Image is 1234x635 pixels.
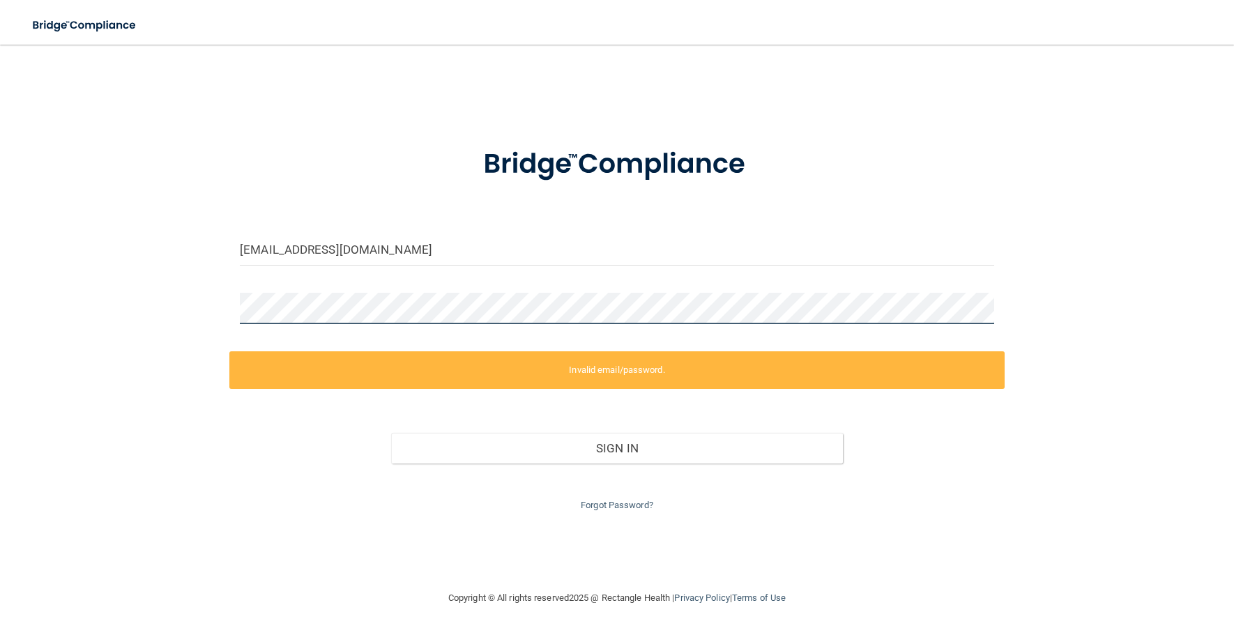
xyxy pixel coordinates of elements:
a: Forgot Password? [581,500,653,510]
label: Invalid email/password. [229,351,1005,389]
div: Copyright © All rights reserved 2025 @ Rectangle Health | | [363,576,871,620]
a: Privacy Policy [674,592,729,603]
button: Sign In [391,433,844,464]
a: Terms of Use [732,592,786,603]
img: bridge_compliance_login_screen.278c3ca4.svg [455,128,779,201]
iframe: Drift Widget Chat Controller [993,536,1217,592]
img: bridge_compliance_login_screen.278c3ca4.svg [21,11,149,40]
input: Email [240,234,994,266]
